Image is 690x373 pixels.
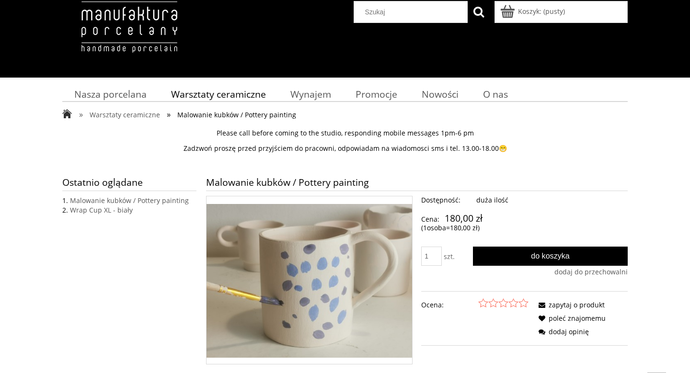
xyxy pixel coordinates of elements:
[206,174,628,191] h1: Malowanie kubków / Pottery painting
[421,247,442,266] input: ilość
[79,110,160,119] a: » Warsztaty ceramiczne
[554,267,628,276] span: dodaj do przechowalni
[421,298,444,312] em: Ocena:
[543,7,565,16] b: (pusty)
[278,85,344,103] a: Wynajem
[167,109,171,120] span: »
[344,85,410,103] a: Promocje
[159,85,278,103] a: Warsztaty ceramiczne
[62,174,196,191] span: Ostatnio oglądane
[171,88,266,101] span: Warsztaty ceramiczne
[62,144,628,153] p: Zadzwoń proszę przed przyjściem do pracowni, odpowiadam na wiadomosci sms i tel. 13.00-18.00😁
[445,212,483,225] em: 180,00 zł
[535,300,605,309] a: zapytaj o produkt
[290,88,331,101] span: Wynajem
[535,314,606,323] a: poleć znajomemu
[502,7,565,16] a: Produkty w koszyku 0. Przejdź do koszyka
[74,88,147,101] span: Nasza porcelana
[471,85,520,103] a: O nas
[427,223,446,232] span: osoba
[62,1,196,73] img: Manufaktura Porcelany
[79,109,83,120] span: »
[207,275,412,284] a: IMG_20240917_203332.jpg Naciśnij Enter lub spację, aby otworzyć wybrane zdjęcie w widoku pełnoekr...
[421,196,473,204] span: Dostępność:
[450,223,478,232] span: 180,00 zł
[554,268,628,276] a: dodaj do przechowalni
[358,1,468,23] input: Szukaj w sklepie
[468,1,490,23] button: Szukaj
[476,195,508,204] span: duża ilość
[473,247,628,266] button: Do koszyka
[535,327,589,336] a: dodaj opinię
[70,196,189,205] a: Malowanie kubków / Pottery painting
[62,85,159,103] a: Nasza porcelana
[70,205,133,215] a: Wrap Cup XL - biały
[62,129,628,137] p: Please call before coming to the studio, responding mobile messages 1pm-6 pm
[421,223,480,232] span: (1 = )
[531,251,570,260] span: Do koszyka
[90,110,160,119] span: Warsztaty ceramiczne
[483,88,508,101] span: O nas
[422,88,459,101] span: Nowości
[421,215,439,224] span: Cena:
[518,7,541,16] span: Koszyk:
[410,85,471,103] a: Nowości
[356,88,397,101] span: Promocje
[207,204,412,358] img: IMG_20240917_203332.jpg
[444,252,455,261] span: szt.
[177,110,296,119] span: Malowanie kubków / Pottery painting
